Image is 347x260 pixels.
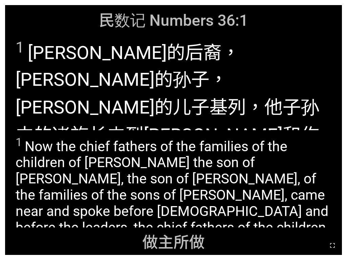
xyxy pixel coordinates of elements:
[16,42,319,174] wh3130: 的后裔
[16,97,319,174] wh4353: 的儿子
[16,124,319,174] wh7218: 来
[16,124,319,174] wh1: 长
[16,42,319,174] wh1121: ，[PERSON_NAME]
[16,124,319,174] wh7126: 到[PERSON_NAME]
[99,8,248,31] span: 民数记 Numbers 36:1
[16,38,332,176] span: [PERSON_NAME]
[16,69,319,174] wh4519: 的孙子
[142,230,205,252] span: 做主所做
[16,38,24,56] sup: 1
[16,135,22,149] sup: 1
[16,135,332,252] span: Now the chief fathers of the families of the children of [PERSON_NAME] the son of [PERSON_NAME], ...
[16,124,319,174] wh1121: 中的诸族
